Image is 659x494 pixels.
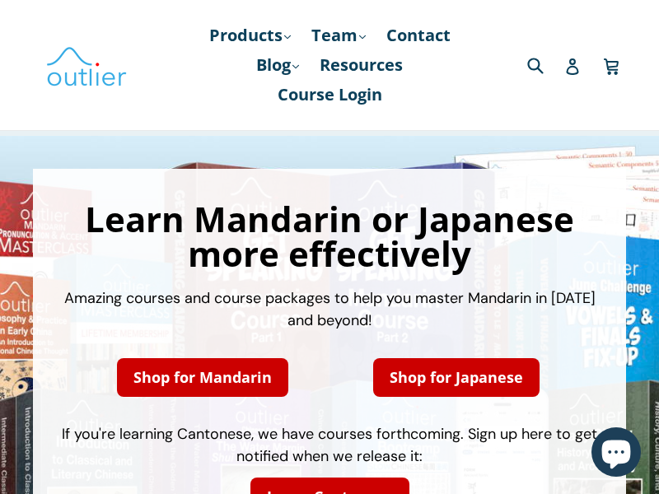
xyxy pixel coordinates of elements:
a: Course Login [269,80,390,110]
a: Team [303,21,374,50]
a: Contact [378,21,459,50]
input: Search [523,48,568,82]
a: Shop for Japanese [373,358,540,397]
inbox-online-store-chat: Shopify online store chat [587,427,646,481]
a: Products [201,21,299,50]
a: Shop for Mandarin [117,358,288,397]
a: Blog [248,50,307,80]
h1: Learn Mandarin or Japanese more effectively [49,202,610,271]
a: Resources [311,50,411,80]
img: Outlier Linguistics [45,41,128,89]
span: Amazing courses and course packages to help you master Mandarin in [DATE] and beyond! [64,288,596,330]
span: If you're learning Cantonese, we have courses forthcoming. Sign up here to get notified when we r... [62,424,597,466]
